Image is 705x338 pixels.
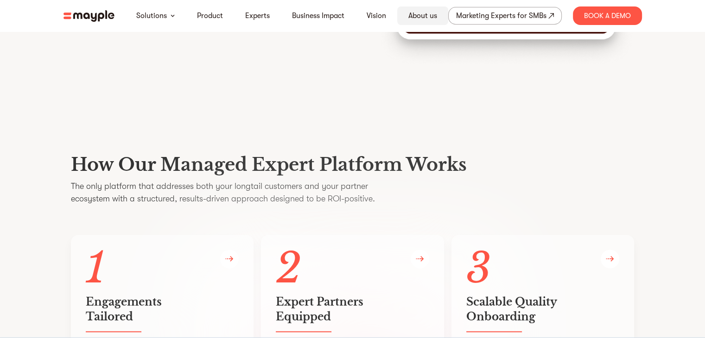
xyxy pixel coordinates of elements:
[276,250,429,287] p: 2
[466,294,620,324] h5: Scalable Quality Onboarding
[136,10,167,21] a: Solutions
[448,7,562,25] a: Marketing Experts for SMBs
[245,10,270,21] a: Experts
[408,10,437,21] a: About us
[71,153,635,176] h1: How Our Managed Expert Platform Works
[86,250,239,287] p: 1
[71,180,635,205] p: The only platform that addresses both your longtail customers and your partner ecosystem with a s...
[171,14,175,17] img: arrow-down
[86,294,239,324] h5: Engagements Tailored
[292,10,344,21] a: Business Impact
[367,10,386,21] a: Vision
[573,6,642,25] div: Book A Demo
[64,10,114,22] img: mayple-logo
[456,9,546,22] div: Marketing Experts for SMBs
[466,250,620,287] p: 3
[276,294,429,324] h5: Expert Partners Equipped
[197,10,223,21] a: Product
